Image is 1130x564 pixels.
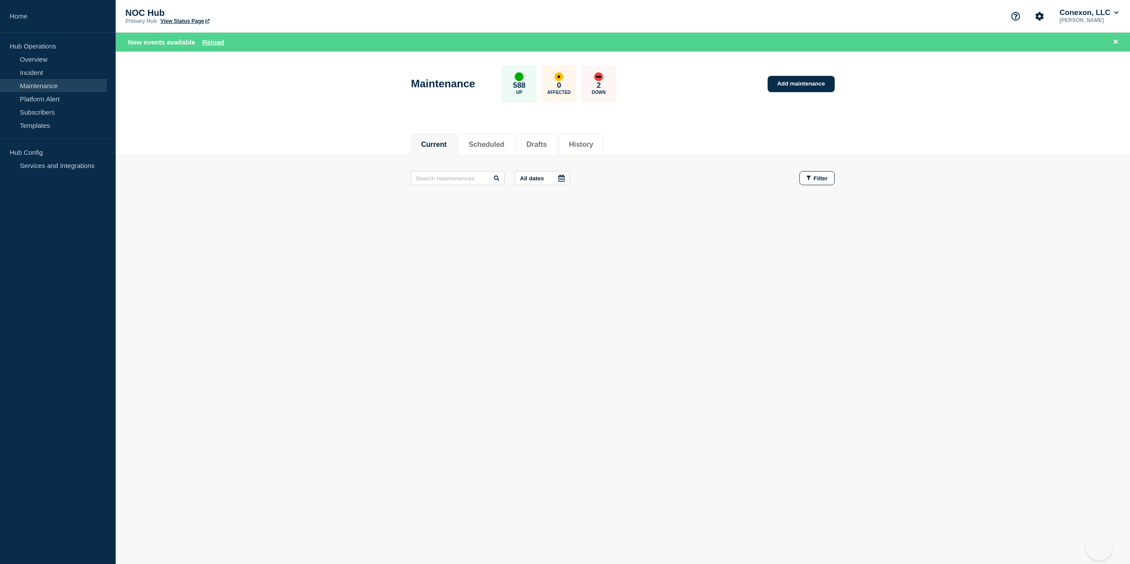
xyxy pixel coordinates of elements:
[515,72,524,81] div: up
[1086,534,1112,560] iframe: Help Scout Beacon - Open
[527,141,547,149] button: Drafts
[1058,17,1120,23] p: [PERSON_NAME]
[515,171,570,185] button: All dates
[160,18,209,24] a: View Status Page
[202,38,224,46] button: Reload
[768,76,835,92] a: Add maintenance
[125,8,302,18] p: NOC Hub
[569,141,593,149] button: History
[554,72,563,81] div: affected
[547,90,571,95] p: Affected
[597,81,601,90] p: 2
[411,171,505,185] input: Search maintenances
[557,81,561,90] p: 0
[814,175,828,182] span: Filter
[516,90,522,95] p: Up
[520,175,544,182] p: All dates
[1058,8,1120,17] button: Conexon, LLC
[469,141,505,149] button: Scheduled
[1006,7,1025,26] button: Support
[421,141,447,149] button: Current
[592,90,606,95] p: Down
[594,72,603,81] div: down
[411,78,475,90] h1: Maintenance
[799,171,835,185] button: Filter
[513,81,525,90] p: 588
[1030,7,1049,26] button: Account settings
[128,38,195,46] span: New events available
[125,18,157,24] p: Primary Hub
